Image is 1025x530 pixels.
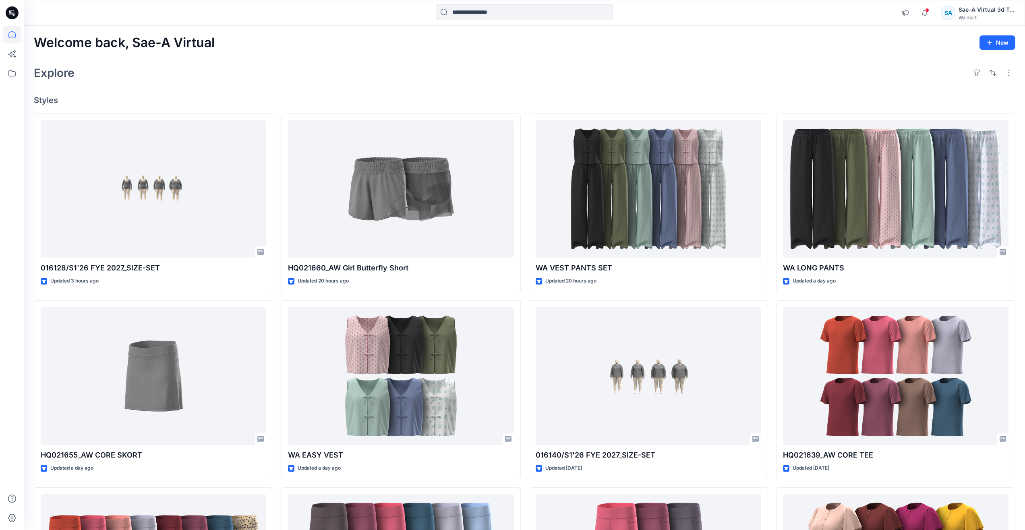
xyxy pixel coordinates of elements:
a: HQ021639_AW CORE TEE [783,307,1008,445]
p: Updated a day ago [50,464,93,472]
p: WA VEST PANTS SET [536,262,761,274]
p: 016128/S1'26 FYE 2027_SIZE-SET [41,262,266,274]
h2: Explore [34,66,75,79]
p: WA LONG PANTS [783,262,1008,274]
p: Updated 3 hours ago [50,277,99,285]
div: Walmart [959,14,1015,21]
p: 016140/S1'26 FYE 2027_SIZE-SET [536,450,761,461]
button: New [979,35,1015,50]
h2: Welcome back, Sae-A Virtual [34,35,215,50]
a: WA LONG PANTS [783,120,1008,258]
p: HQ021660_AW Girl Butterfly Short [288,262,514,274]
a: 016140/S1'26 FYE 2027_SIZE-SET [536,307,761,445]
p: Updated 20 hours ago [298,277,349,285]
div: SA [941,6,955,20]
p: HQ021655_AW CORE SKORT [41,450,266,461]
p: Updated [DATE] [545,464,582,472]
a: WA EASY VEST [288,307,514,445]
p: WA EASY VEST [288,450,514,461]
p: Updated 20 hours ago [545,277,596,285]
a: HQ021655_AW CORE SKORT [41,307,266,445]
h4: Styles [34,95,1015,105]
p: HQ021639_AW CORE TEE [783,450,1008,461]
a: 016128/S1'26 FYE 2027_SIZE-SET [41,120,266,258]
p: Updated [DATE] [793,464,829,472]
p: Updated a day ago [298,464,341,472]
p: Updated a day ago [793,277,836,285]
a: HQ021660_AW Girl Butterfly Short [288,120,514,258]
a: WA VEST PANTS SET [536,120,761,258]
div: Sae-A Virtual 3d Team [959,5,1015,14]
